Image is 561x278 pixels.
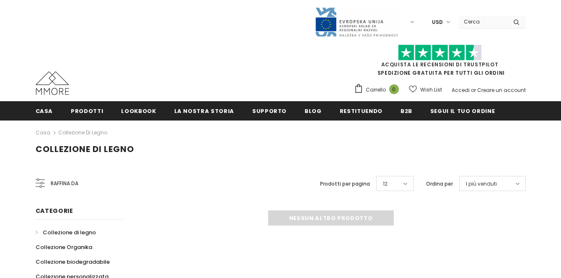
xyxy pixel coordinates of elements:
[43,228,96,236] span: Collezione di legno
[36,107,53,115] span: Casa
[354,48,526,76] span: SPEDIZIONE GRATUITA PER TUTTI GLI ORDINI
[426,180,453,188] label: Ordina per
[315,7,398,37] img: Javni Razpis
[58,129,107,136] a: Collezione di legno
[36,143,134,155] span: Collezione di legno
[36,254,110,269] a: Collezione biodegradabile
[121,107,156,115] span: Lookbook
[340,107,383,115] span: Restituendo
[366,86,386,94] span: Carrello
[36,207,73,215] span: Categorie
[305,101,322,120] a: Blog
[430,101,495,120] a: Segui il tuo ordine
[420,86,442,94] span: Wish List
[398,45,482,61] img: Fidati di Pilot Stars
[430,107,495,115] span: Segui il tuo ordine
[36,240,92,254] a: Collezione Organika
[36,128,50,138] a: Casa
[381,61,499,68] a: Acquista le recensioni di TrustPilot
[320,180,370,188] label: Prodotti per pagina
[354,84,403,96] a: Carrello 0
[432,18,443,26] span: USD
[315,18,398,25] a: Javni Razpis
[409,82,442,97] a: Wish List
[471,87,476,94] span: or
[36,71,69,95] img: Casi MMORE
[36,258,110,266] span: Collezione biodegradabile
[389,84,399,94] span: 0
[174,107,234,115] span: La nostra storia
[252,107,287,115] span: supporto
[252,101,287,120] a: supporto
[51,179,78,188] span: Raffina da
[452,87,470,94] a: Accedi
[71,101,103,120] a: Prodotti
[121,101,156,120] a: Lookbook
[71,107,103,115] span: Prodotti
[477,87,526,94] a: Creare un account
[36,243,92,251] span: Collezione Organika
[340,101,383,120] a: Restituendo
[401,101,412,120] a: B2B
[459,16,507,28] input: Search Site
[305,107,322,115] span: Blog
[466,180,497,188] span: I più venduti
[36,225,96,240] a: Collezione di legno
[383,180,388,188] span: 12
[401,107,412,115] span: B2B
[36,101,53,120] a: Casa
[174,101,234,120] a: La nostra storia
